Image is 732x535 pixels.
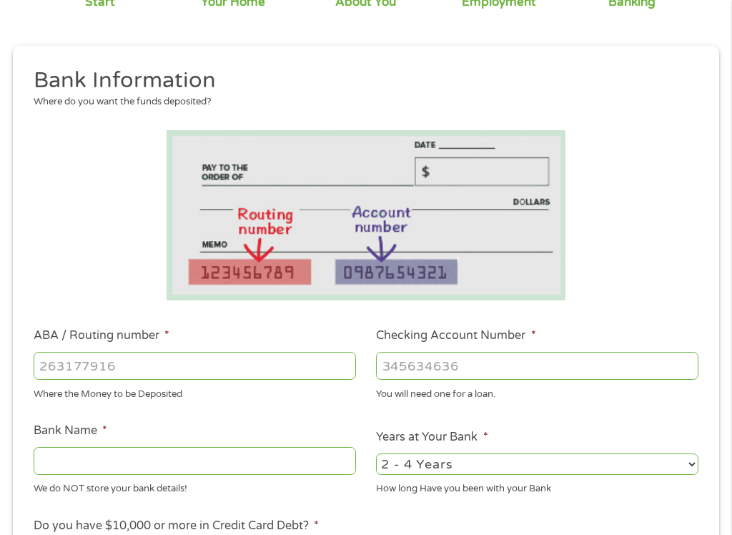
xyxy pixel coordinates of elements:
div: Where do you want the funds deposited? [34,96,688,110]
label: Do you have $10,000 or more in Credit Card Debt? [34,519,319,534]
label: Bank Name [34,424,107,439]
label: ABA / Routing number [34,329,169,344]
h2: Bank Information [34,67,688,96]
div: We do NOT store your bank details! [34,478,356,497]
input: 345634636 [376,353,698,380]
label: Checking Account Number [376,329,535,344]
input: 263177916 [34,353,356,380]
label: Years at Your Bank [376,431,488,446]
div: You will need one for a loan. [376,383,698,402]
div: How long Have you been with your Bank [376,478,698,497]
div: Where the Money to be Deposited [34,383,356,402]
img: Routing number location [167,131,565,301]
